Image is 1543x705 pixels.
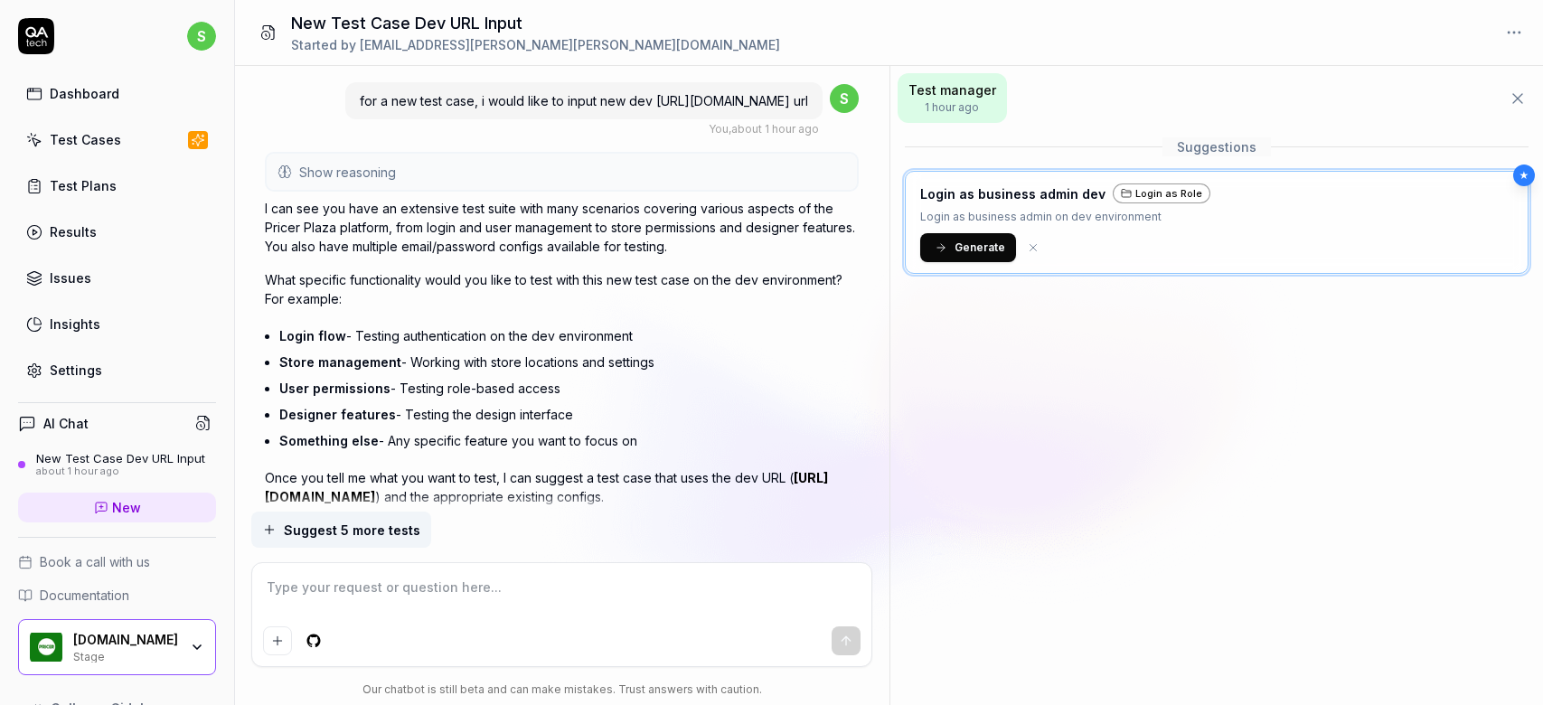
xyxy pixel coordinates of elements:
button: Generate [920,233,1016,262]
div: Pricer.com [73,632,178,648]
h3: Login as business admin dev [920,184,1106,203]
a: Results [18,214,216,249]
div: New Test Case Dev URL Input [36,451,205,465]
a: Login as Role [1113,183,1210,204]
p: Login as business admin on dev environment [920,208,1210,226]
span: [EMAIL_ADDRESS][PERSON_NAME][PERSON_NAME][DOMAIN_NAME] [360,37,780,52]
button: s [187,18,216,54]
span: Test manager [908,80,996,99]
div: , about 1 hour ago [709,121,819,137]
li: - Testing role-based access [279,375,859,401]
div: Started by [291,35,780,54]
li: - Testing the design interface [279,401,859,428]
button: Test manager1 hour ago [898,73,1007,123]
span: s [187,22,216,51]
li: - Any specific feature you want to focus on [279,428,859,454]
a: Insights [18,306,216,342]
p: I can see you have an extensive test suite with many scenarios covering various aspects of the Pr... [265,199,859,256]
a: New [18,493,216,522]
a: Dashboard [18,76,216,111]
span: User permissions [279,381,390,396]
button: Suggest 5 more tests [251,512,431,548]
span: Suggestions [1162,137,1271,156]
a: Test Plans [18,168,216,203]
span: Book a call with us [40,552,150,571]
li: - Testing authentication on the dev environment [279,323,859,349]
div: ★ [1513,164,1535,186]
span: New [112,498,141,517]
a: Book a call with us [18,552,216,571]
img: Pricer.com Logo [30,631,62,663]
div: Test Cases [50,130,121,149]
div: Our chatbot is still beta and can make mistakes. Trust answers with caution. [251,681,872,698]
li: - Working with store locations and settings [279,349,859,375]
span: for a new test case, i would like to input new dev [URL][DOMAIN_NAME] url [360,93,808,108]
span: Suggest 5 more tests [284,521,420,540]
div: Issues [50,268,91,287]
a: Documentation [18,586,216,605]
span: Something else [279,433,379,448]
span: Generate [955,240,1005,256]
a: Test Cases [18,122,216,157]
a: New Test Case Dev URL Inputabout 1 hour ago [18,451,216,478]
a: Issues [18,260,216,296]
button: Show reasoning [267,154,857,190]
span: s [830,84,859,113]
h1: New Test Case Dev URL Input [291,11,780,35]
div: Insights [50,315,100,334]
span: Show reasoning [299,163,396,182]
span: 1 hour ago [908,99,996,116]
p: Once you tell me what you want to test, I can suggest a test case that uses the dev URL ( ) and t... [265,468,859,506]
span: You [709,122,729,136]
div: about 1 hour ago [36,465,205,478]
span: Designer features [279,407,396,422]
span: Store management [279,354,401,370]
div: Results [50,222,97,241]
button: Pricer.com Logo[DOMAIN_NAME]Stage [18,619,216,675]
p: What specific functionality would you like to test with this new test case on the dev environment... [265,270,859,308]
h4: AI Chat [43,414,89,433]
div: Stage [73,648,178,663]
div: Settings [50,361,102,380]
span: Documentation [40,586,129,605]
div: Test Plans [50,176,117,195]
button: Add attachment [263,626,292,655]
div: Dashboard [50,84,119,103]
a: Settings [18,352,216,388]
span: Login flow [279,328,346,343]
